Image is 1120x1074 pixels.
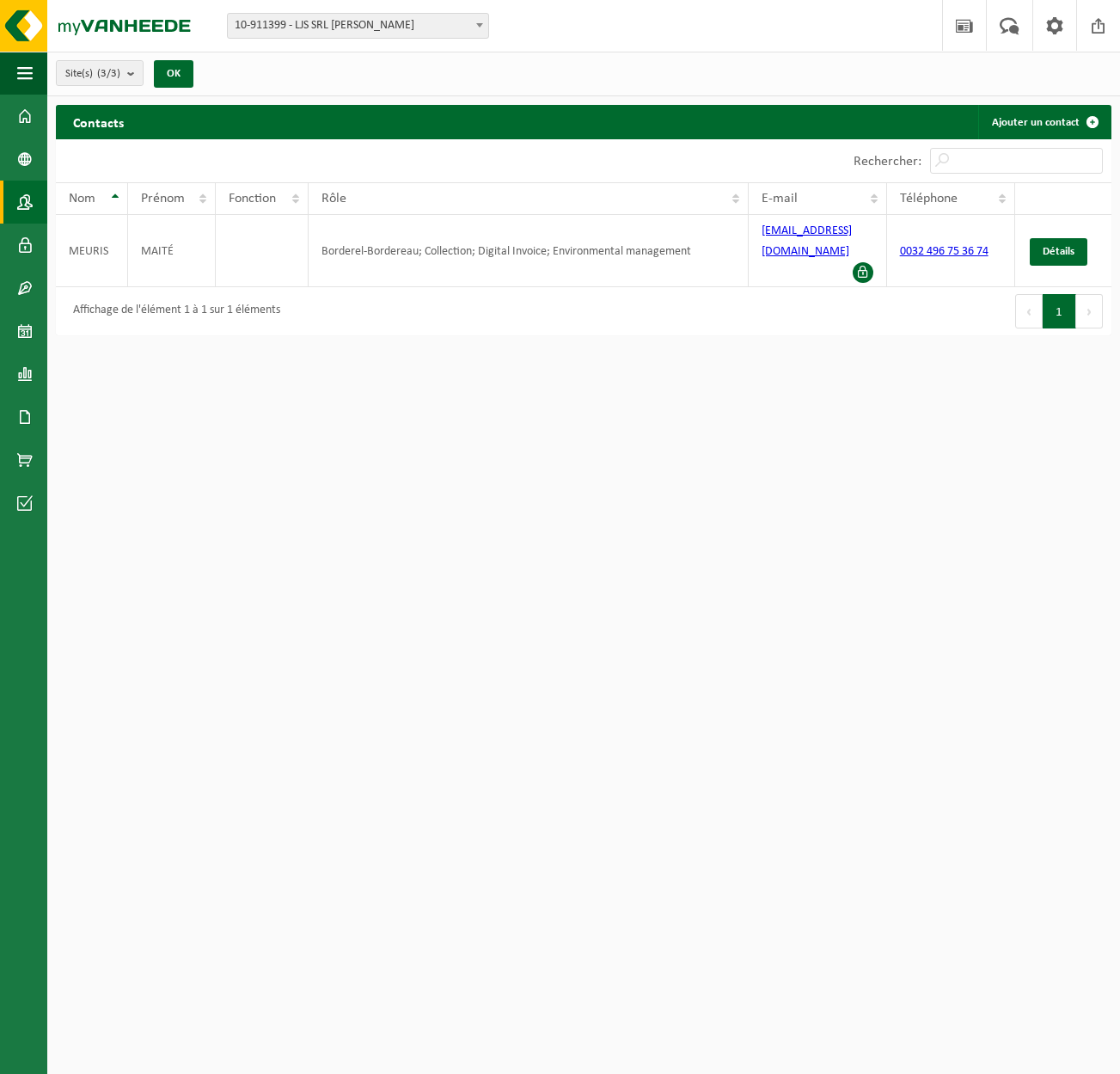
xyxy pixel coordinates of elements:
[97,68,120,79] count: (3/3)
[978,105,1110,139] a: Ajouter un contact
[762,224,852,258] a: [EMAIL_ADDRESS][DOMAIN_NAME]
[854,155,921,169] label: Rechercher:
[321,192,346,206] span: Rôle
[309,215,749,287] td: Borderel-Bordereau; Collection; Digital Invoice; Environmental management
[128,215,216,287] td: MAITÉ
[227,13,489,39] span: 10-911399 - LJS SRL E.M - KAIN
[1043,246,1074,257] span: Détails
[141,192,185,206] span: Prénom
[900,192,958,206] span: Téléphone
[65,61,120,87] span: Site(s)
[69,192,95,206] span: Nom
[154,60,193,88] button: OK
[1043,294,1076,328] button: 1
[56,60,144,86] button: Site(s)(3/3)
[762,192,798,206] span: E-mail
[229,192,276,206] span: Fonction
[56,215,128,287] td: MEURIS
[900,245,988,258] a: 0032 496 75 36 74
[1015,294,1043,328] button: Previous
[64,296,280,327] div: Affichage de l'élément 1 à 1 sur 1 éléments
[56,105,141,138] h2: Contacts
[228,14,488,38] span: 10-911399 - LJS SRL E.M - KAIN
[1030,238,1087,266] a: Détails
[1076,294,1103,328] button: Next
